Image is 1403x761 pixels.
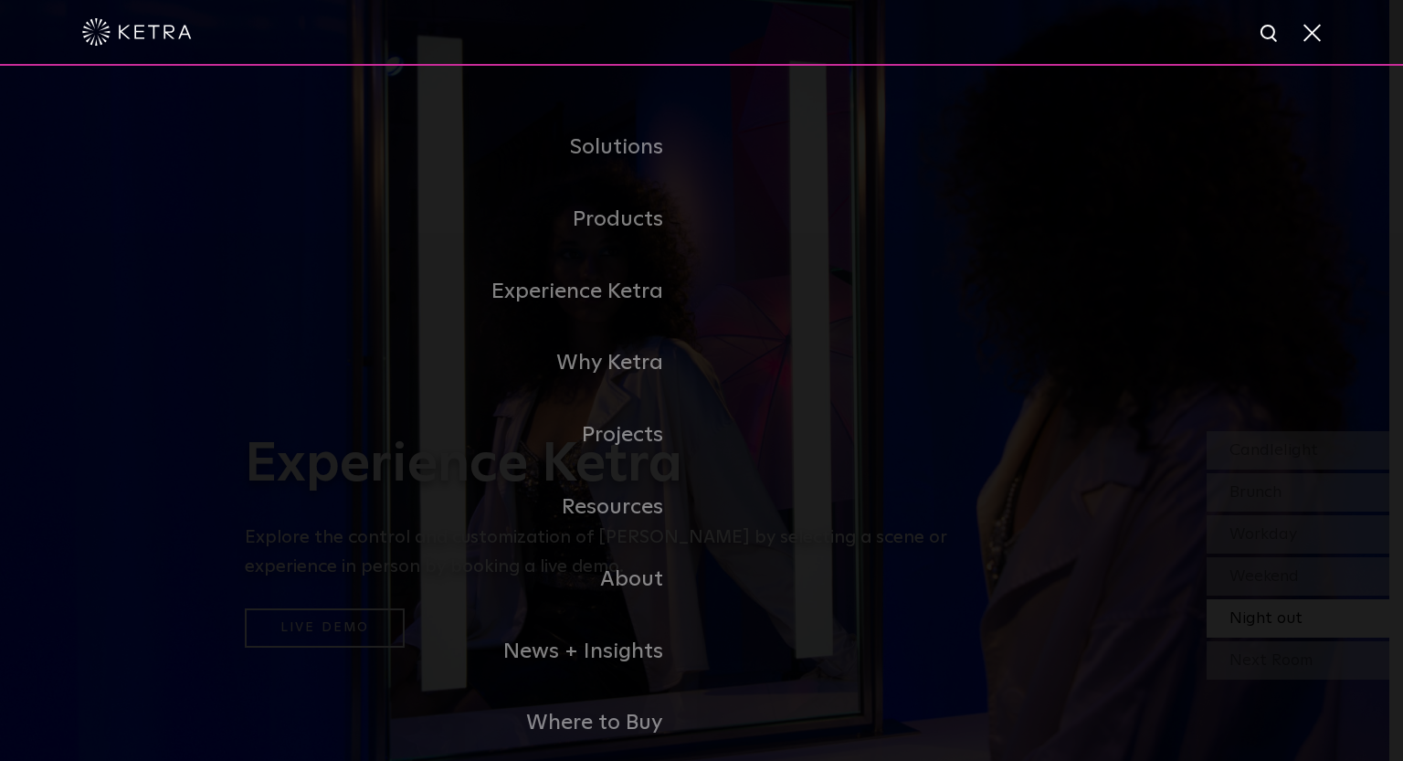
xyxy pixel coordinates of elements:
a: Where to Buy [245,687,701,759]
a: About [245,544,701,616]
img: search icon [1259,23,1282,46]
a: Projects [245,399,701,471]
img: ketra-logo-2019-white [82,18,192,46]
a: Why Ketra [245,327,701,399]
a: Products [245,184,701,256]
a: Resources [245,471,701,544]
div: Navigation Menu [245,111,1158,759]
a: News + Insights [245,616,701,688]
a: Experience Ketra [245,256,701,328]
a: Solutions [245,111,701,184]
